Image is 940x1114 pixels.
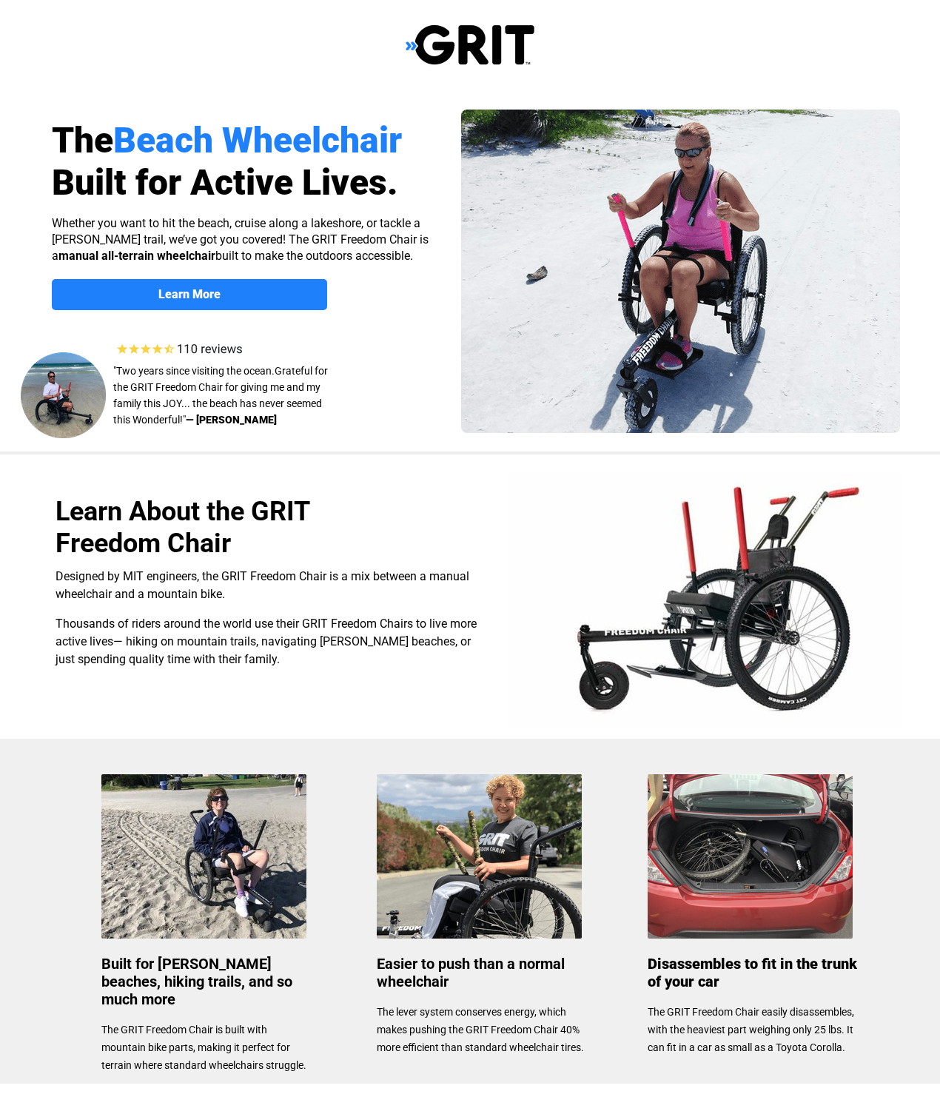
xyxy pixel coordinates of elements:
span: Beach Wheelchair [113,119,402,161]
span: Two years since visiting the ocean. [116,365,275,377]
span: Built for [PERSON_NAME] beaches, hiking trails, and so much more [101,955,292,1008]
span: The [52,119,113,161]
span: Disassembles to fit in the trunk of your car [648,955,857,990]
span: rateful for the GRIT Freedom Chair for giving me and my family this JOY... t [113,365,328,409]
span: The GRIT Freedom Chair easily disassembles, with the heaviest part weighing only 25 lbs. It can f... [648,1006,854,1053]
span: Easier to push than a normal wheelchair [377,955,565,990]
span: Built for Active Lives. [52,161,398,204]
strong: — [PERSON_NAME] [186,414,277,426]
span: Designed by MIT engineers, the GRIT Freedom Chair is a mix between a manual wheelchair and a moun... [56,569,469,601]
span: Thousands of riders around the world use their GRIT Freedom Chairs to live more active lives— hik... [56,617,477,666]
span: The lever system conserves energy, which makes pushing the GRIT Freedom Chair 40% more efficient ... [377,1006,584,1053]
span: " G he beach has never seemed this Wonderful!" [113,365,328,426]
img: Beach Wheelchair cruises over packed sand. [461,110,900,433]
strong: Learn More [158,287,221,301]
img: Beach Wheelchair in water [21,352,106,438]
span: Whether you want to hit the beach, cruise along a lakeshore, or tackle a [PERSON_NAME] trail, we’... [52,216,429,263]
span: Learn About the GRIT Freedom Chair [56,496,309,559]
span: The GRIT Freedom Chair is built with mountain bike parts, making it perfect for terrain where sta... [101,1024,306,1071]
a: Learn More [52,279,327,310]
strong: manual all-terrain wheelchair [58,249,215,263]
